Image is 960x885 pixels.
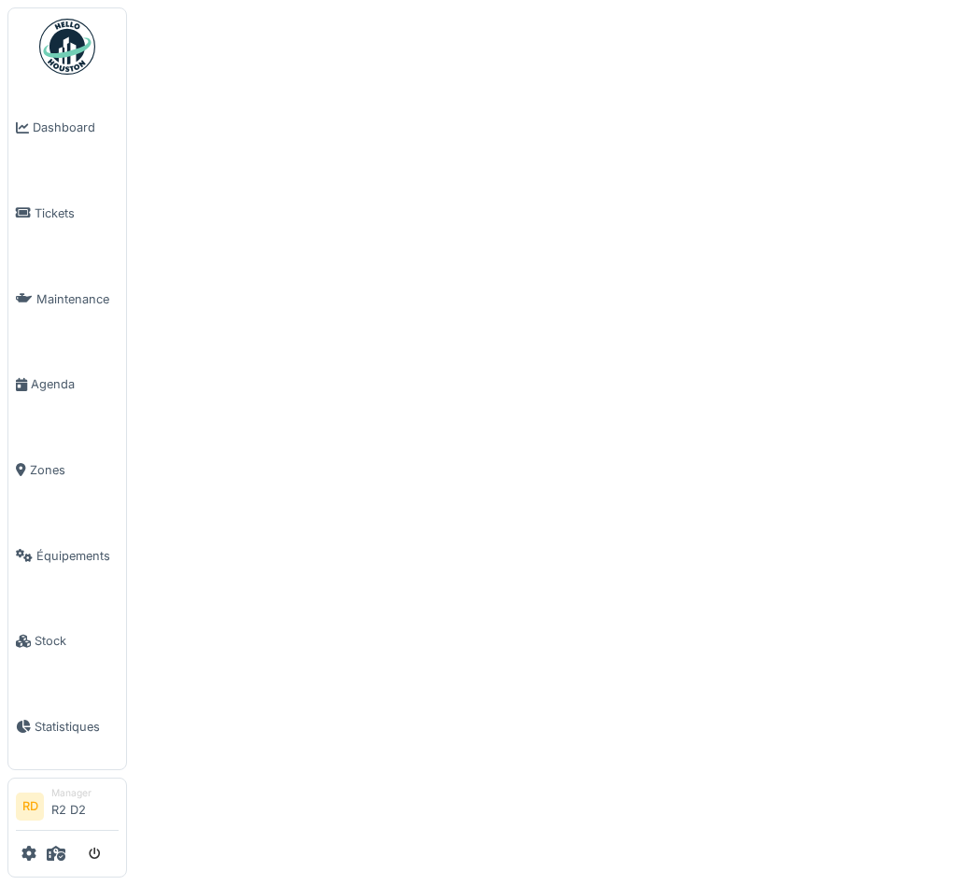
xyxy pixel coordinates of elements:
[36,547,119,565] span: Équipements
[16,786,119,831] a: RD ManagerR2 D2
[31,375,119,393] span: Agenda
[35,204,119,222] span: Tickets
[16,793,44,821] li: RD
[8,428,126,513] a: Zones
[8,598,126,684] a: Stock
[30,461,119,479] span: Zones
[51,786,119,800] div: Manager
[8,684,126,770] a: Statistiques
[8,342,126,428] a: Agenda
[8,256,126,342] a: Maintenance
[33,119,119,136] span: Dashboard
[35,632,119,650] span: Stock
[8,85,126,171] a: Dashboard
[51,786,119,826] li: R2 D2
[35,718,119,736] span: Statistiques
[8,513,126,598] a: Équipements
[36,290,119,308] span: Maintenance
[39,19,95,75] img: Badge_color-CXgf-gQk.svg
[8,171,126,257] a: Tickets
